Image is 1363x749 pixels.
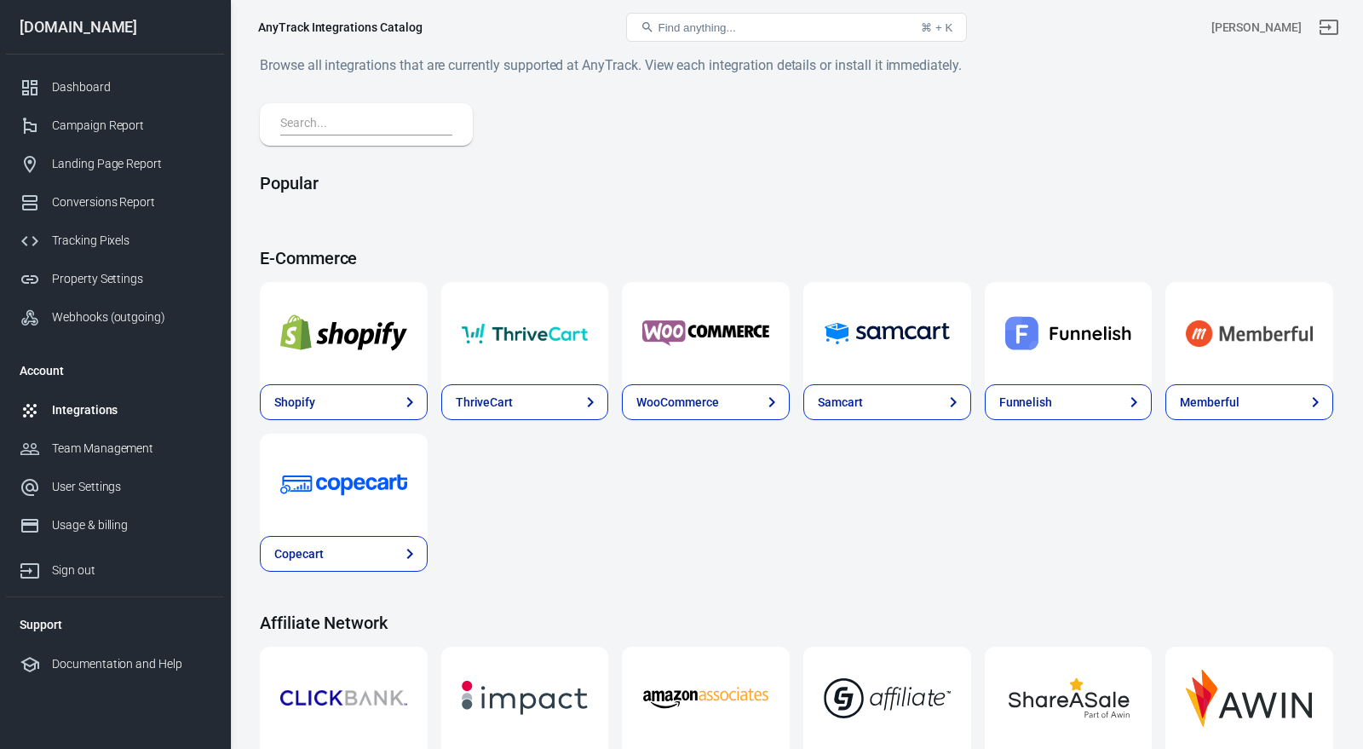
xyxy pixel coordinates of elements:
div: Sign out [52,562,210,579]
div: AnyTrack Integrations Catalog [258,19,423,36]
div: Funnelish [999,394,1053,412]
div: Samcart [818,394,863,412]
a: WooCommerce [622,384,790,420]
div: Tracking Pixels [52,232,210,250]
a: Funnelish [985,282,1153,384]
div: User Settings [52,478,210,496]
img: Funnelish [1005,302,1132,364]
img: ThriveCart [462,302,589,364]
a: Samcart [803,384,971,420]
a: Integrations [6,391,224,429]
a: Team Management [6,429,224,468]
h4: Affiliate Network [260,613,1333,633]
a: WooCommerce [622,282,790,384]
div: Conversions Report [52,193,210,211]
img: Amazon Associates [642,667,769,729]
li: Account [6,350,224,391]
img: CJ [824,667,951,729]
a: Samcart [803,282,971,384]
img: Memberful [1186,302,1313,364]
input: Search... [280,113,446,135]
a: Copecart [260,434,428,536]
a: Shopify [260,282,428,384]
h6: Browse all integrations that are currently supported at AnyTrack. View each integration details o... [260,55,1333,76]
a: CJ [803,647,971,749]
a: Landing Page Report [6,145,224,183]
img: Copecart [280,454,407,516]
a: Memberful [1165,282,1333,384]
div: Campaign Report [52,117,210,135]
a: User Settings [6,468,224,506]
div: Copecart [274,545,324,563]
button: Find anything...⌘ + K [626,13,967,42]
h4: E-Commerce [260,248,1333,268]
a: ThriveCart [441,384,609,420]
a: Dashboard [6,68,224,107]
div: Team Management [52,440,210,458]
div: Webhooks (outgoing) [52,308,210,326]
a: Sign out [6,544,224,590]
a: Copecart [260,536,428,572]
img: Impact [462,667,589,729]
span: Find anything... [658,21,735,34]
a: Memberful [1165,384,1333,420]
a: ClickBank [260,647,428,749]
a: Usage & billing [6,506,224,544]
img: WooCommerce [642,302,769,364]
a: Webhooks (outgoing) [6,298,224,337]
a: Impact [441,647,609,749]
div: Memberful [1180,394,1239,412]
div: [DOMAIN_NAME] [6,20,224,35]
a: Conversions Report [6,183,224,222]
img: ClickBank [280,667,407,729]
div: Integrations [52,401,210,419]
div: Documentation and Help [52,655,210,673]
a: Shopify [260,384,428,420]
div: Landing Page Report [52,155,210,173]
img: Awin [1186,667,1313,729]
img: Samcart [824,302,951,364]
div: Usage & billing [52,516,210,534]
div: Property Settings [52,270,210,288]
div: Shopify [274,394,315,412]
a: Campaign Report [6,107,224,145]
div: Account id: zL4j7kky [1211,19,1302,37]
img: ShareASale [1005,667,1132,729]
div: ⌘ + K [921,21,952,34]
img: Shopify [280,302,407,364]
a: Amazon Associates [622,647,790,749]
a: Property Settings [6,260,224,298]
h4: Popular [260,173,1333,193]
a: Funnelish [985,384,1153,420]
div: Dashboard [52,78,210,96]
div: ThriveCart [456,394,514,412]
div: WooCommerce [636,394,718,412]
li: Support [6,604,224,645]
a: Sign out [1308,7,1349,48]
a: ShareASale [985,647,1153,749]
a: ThriveCart [441,282,609,384]
a: Awin [1165,647,1333,749]
a: Tracking Pixels [6,222,224,260]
